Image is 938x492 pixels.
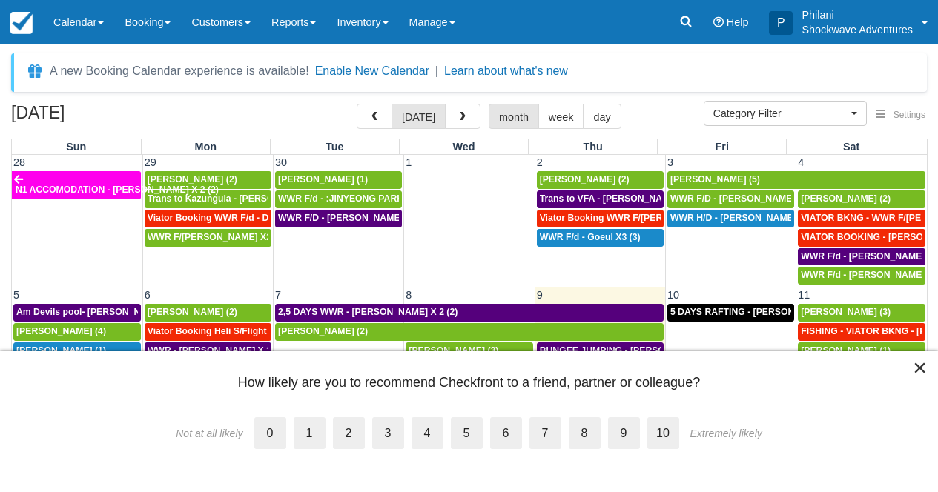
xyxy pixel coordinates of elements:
[452,141,475,153] span: Wed
[404,156,413,168] span: 1
[16,184,219,195] span: N1 ACCOMODATION - [PERSON_NAME] X 2 (2)
[392,104,446,129] button: [DATE]
[666,289,681,301] span: 10
[372,417,404,449] label: 3
[540,193,709,204] span: Trans to VFA - [PERSON_NAME] X 2 (2)
[647,417,679,449] label: 10
[278,174,368,184] span: [PERSON_NAME] (1)
[176,428,242,439] div: Not at all likely
[11,104,199,131] h2: [DATE]
[143,156,158,168] span: 29
[278,307,458,317] span: 2,5 DAYS WWR - [PERSON_NAME] X 2 (2)
[670,213,817,223] span: WWR H/D - [PERSON_NAME] 5 (5)
[538,104,584,129] button: week
[148,345,285,356] span: WWR - [PERSON_NAME] X 2 (2)
[66,141,86,153] span: Sun
[535,289,544,301] span: 9
[444,64,568,77] a: Learn about what's new
[12,289,21,301] span: 5
[12,156,27,168] span: 28
[435,64,438,77] span: |
[801,307,891,317] span: [PERSON_NAME] (3)
[769,11,793,35] div: P
[409,345,498,356] span: [PERSON_NAME] (3)
[690,428,762,439] div: Extremely likely
[274,156,288,168] span: 30
[569,417,601,449] label: 8
[274,289,283,301] span: 7
[666,156,675,168] span: 3
[802,22,913,37] p: Shockwave Adventures
[333,417,365,449] label: 2
[412,417,443,449] label: 4
[294,417,326,449] label: 1
[540,213,747,223] span: Viator Booking WWR F/[PERSON_NAME] X 2 (2)
[796,156,805,168] span: 4
[894,110,925,120] span: Settings
[540,174,630,184] span: [PERSON_NAME] (2)
[50,62,309,80] div: A new Booking Calendar experience is available!
[716,141,729,153] span: Fri
[843,141,859,153] span: Sat
[535,156,544,168] span: 2
[670,307,859,317] span: 5 DAYS RAFTING - [PERSON_NAME] X 2 (4)
[796,289,811,301] span: 11
[540,232,641,242] span: WWR F/d - Goeul X3 (3)
[670,193,825,204] span: WWR F/D - [PERSON_NAME] X 4 (4)
[278,213,433,223] span: WWR F/D - [PERSON_NAME] X 1 (1)
[148,213,383,223] span: Viator Booking WWR F/d - Duty [PERSON_NAME] 2 (2)
[16,307,194,317] span: Am Devils pool- [PERSON_NAME] X 2 (2)
[16,345,106,356] span: [PERSON_NAME] (1)
[10,12,33,34] img: checkfront-main-nav-mini-logo.png
[913,356,927,379] button: Close
[148,193,344,204] span: Trans to Kazungula - [PERSON_NAME] x 1 (2)
[22,373,916,399] div: How likely are you to recommend Checkfront to a friend, partner or colleague?
[713,106,848,121] span: Category Filter
[670,174,760,184] span: [PERSON_NAME] (5)
[451,417,483,449] label: 5
[254,417,286,449] label: 0
[490,417,522,449] label: 6
[583,141,602,153] span: Thu
[278,193,433,204] span: WWR F/d - :JINYEONG PARK X 4 (4)
[148,232,285,242] span: WWR F/[PERSON_NAME] X2 (2)
[713,17,724,27] i: Help
[608,417,640,449] label: 9
[326,141,344,153] span: Tue
[801,193,891,204] span: [PERSON_NAME] (2)
[143,289,152,301] span: 6
[315,64,429,79] button: Enable New Calendar
[194,141,217,153] span: Mon
[727,16,749,28] span: Help
[148,307,237,317] span: [PERSON_NAME] (2)
[540,345,728,356] span: BUNGEE JUMPING - [PERSON_NAME] 2 (2)
[148,174,237,184] span: [PERSON_NAME] (2)
[278,326,368,336] span: [PERSON_NAME] (2)
[16,326,106,336] span: [PERSON_NAME] (4)
[529,417,561,449] label: 7
[802,7,913,22] p: Philani
[148,326,381,336] span: Viator Booking Heli S/Flight - [PERSON_NAME] X 1 (1)
[801,345,891,356] span: [PERSON_NAME] (1)
[489,104,539,129] button: month
[404,289,413,301] span: 8
[583,104,621,129] button: day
